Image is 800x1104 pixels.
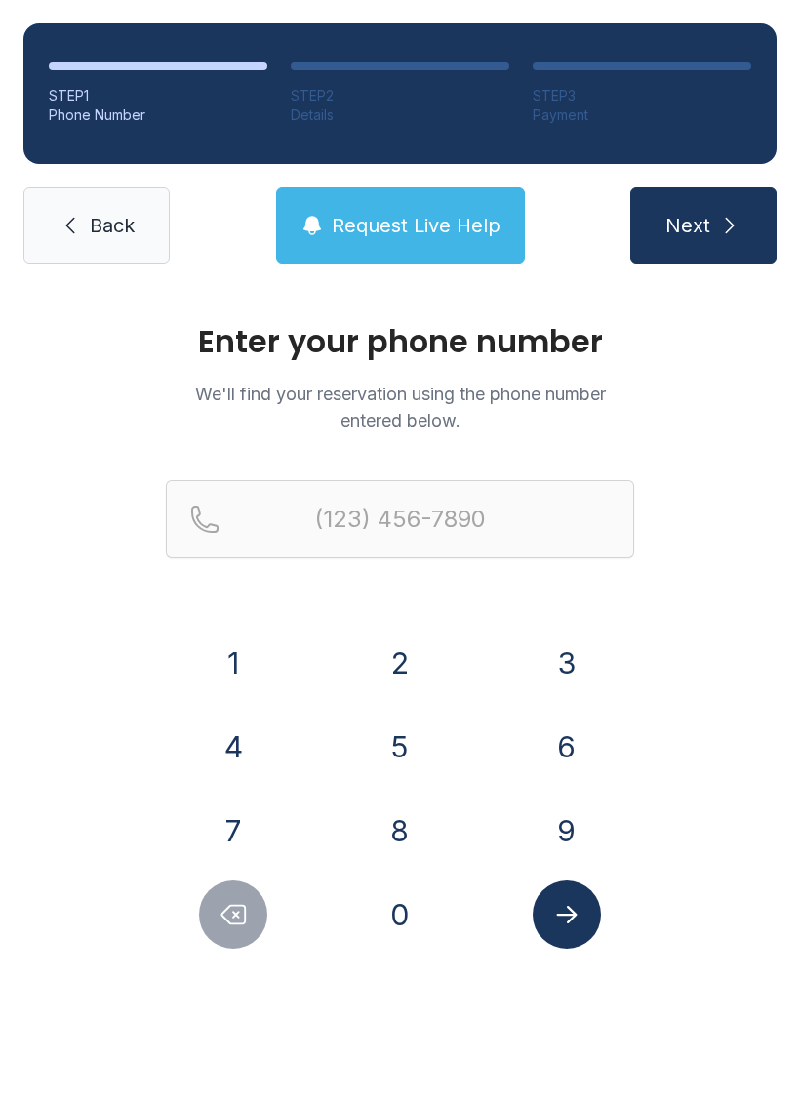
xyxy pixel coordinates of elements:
[366,880,434,949] button: 0
[366,713,434,781] button: 5
[533,105,751,125] div: Payment
[665,212,710,239] span: Next
[291,105,509,125] div: Details
[533,713,601,781] button: 6
[533,797,601,865] button: 9
[166,480,634,558] input: Reservation phone number
[533,880,601,949] button: Submit lookup form
[49,105,267,125] div: Phone Number
[199,797,267,865] button: 7
[291,86,509,105] div: STEP 2
[533,629,601,697] button: 3
[366,629,434,697] button: 2
[199,713,267,781] button: 4
[90,212,135,239] span: Back
[166,381,634,433] p: We'll find your reservation using the phone number entered below.
[49,86,267,105] div: STEP 1
[366,797,434,865] button: 8
[332,212,500,239] span: Request Live Help
[533,86,751,105] div: STEP 3
[166,326,634,357] h1: Enter your phone number
[199,629,267,697] button: 1
[199,880,267,949] button: Delete number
